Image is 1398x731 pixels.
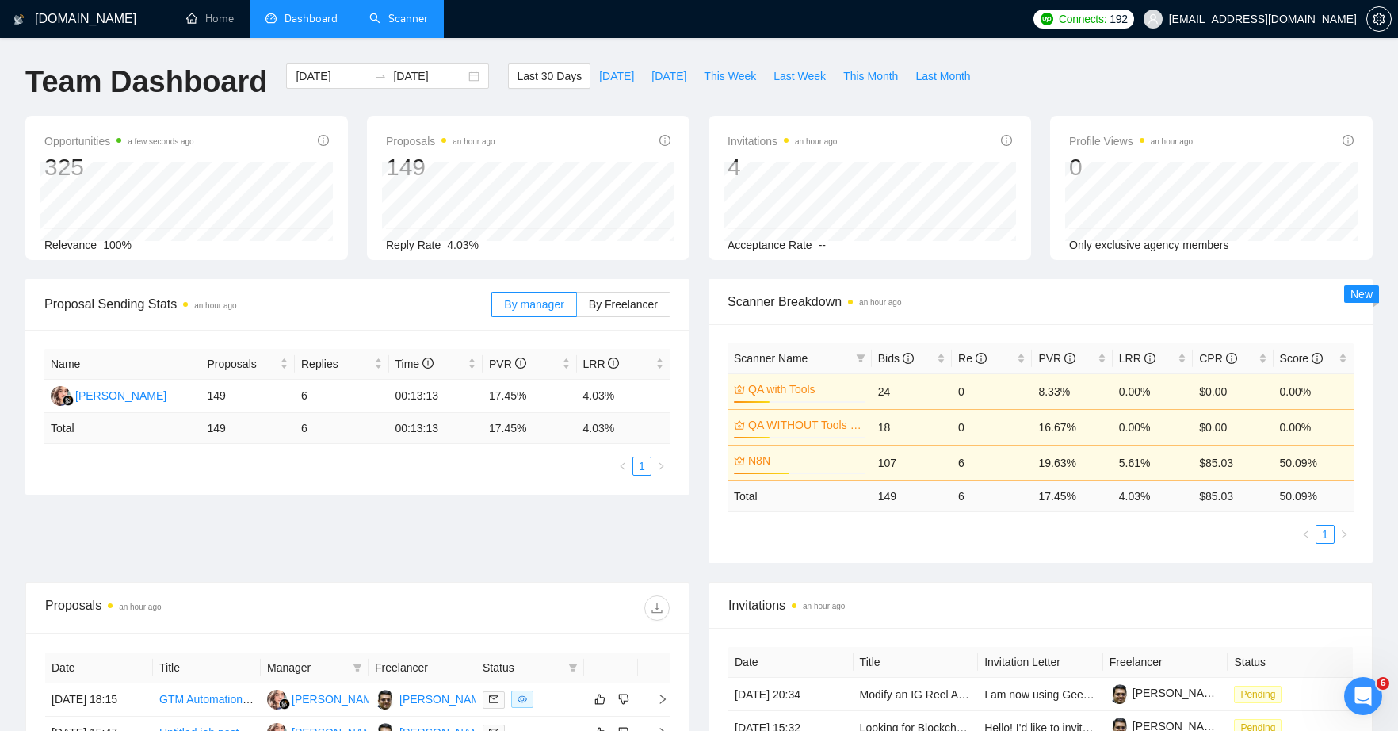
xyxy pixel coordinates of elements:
[13,7,25,33] img: logo
[295,413,389,444] td: 6
[748,416,862,434] a: QA WITHOUT Tools (search in Titles)
[795,137,837,146] time: an hour ago
[375,692,491,705] a: PB[PERSON_NAME]
[728,292,1354,312] span: Scanner Breakdown
[734,455,745,466] span: crown
[153,653,261,683] th: Title
[765,63,835,89] button: Last Week
[613,457,632,476] li: Previous Page
[734,384,745,395] span: crown
[369,653,476,683] th: Freelancer
[295,380,389,413] td: 6
[353,663,362,672] span: filter
[261,653,369,683] th: Manager
[728,239,812,251] span: Acceptance Rate
[1110,684,1129,704] img: c1iKeaDyC9pHXJQXmUk0g40TM3sE0rMXz21osXO1jjsCb16zoZlqDQBQw1TD_b2kFE
[915,67,970,85] span: Last Month
[489,695,498,704] span: mail
[389,380,483,413] td: 00:13:13
[1316,525,1335,544] li: 1
[1297,525,1316,544] button: left
[1335,525,1354,544] li: Next Page
[618,461,628,471] span: left
[1280,352,1323,365] span: Score
[1064,353,1075,364] span: info-circle
[1113,409,1193,445] td: 0.00%
[386,132,495,151] span: Proposals
[878,352,914,365] span: Bids
[267,690,287,710] img: AS
[1110,687,1224,699] a: [PERSON_NAME]
[577,413,671,444] td: 4.03 %
[976,353,987,364] span: info-circle
[515,358,526,369] span: info-circle
[386,239,441,251] span: Reply Rate
[952,409,1032,445] td: 0
[374,70,387,82] span: swap-right
[1119,352,1155,365] span: LRR
[872,409,952,445] td: 18
[728,132,837,151] span: Invitations
[643,63,695,89] button: [DATE]
[1193,480,1273,511] td: $ 85.03
[952,445,1032,480] td: 6
[1038,352,1075,365] span: PVR
[45,683,153,717] td: [DATE] 18:15
[285,12,338,25] span: Dashboard
[614,690,633,709] button: dislike
[651,457,670,476] li: Next Page
[872,373,952,409] td: 24
[447,239,479,251] span: 4.03%
[119,603,161,611] time: an hour ago
[978,647,1103,678] th: Invitation Letter
[51,386,71,406] img: AS
[292,691,383,708] div: [PERSON_NAME]
[1339,530,1349,539] span: right
[704,67,756,85] span: This Week
[854,647,979,678] th: Title
[44,294,491,314] span: Proposal Sending Stats
[651,457,670,476] button: right
[1113,480,1193,511] td: 4.03 %
[1367,13,1391,25] span: setting
[265,13,277,24] span: dashboard
[1032,409,1112,445] td: 16.67%
[734,419,745,431] span: crown
[44,349,201,380] th: Name
[843,67,898,85] span: This Month
[508,63,590,89] button: Last 30 Days
[599,67,634,85] span: [DATE]
[1032,480,1112,511] td: 17.45 %
[375,690,395,710] img: PB
[645,602,669,614] span: download
[483,413,577,444] td: 17.45 %
[51,388,166,401] a: AS[PERSON_NAME]
[194,301,236,310] time: an hour ago
[1316,526,1334,543] a: 1
[44,152,194,182] div: 325
[1274,409,1354,445] td: 0.00%
[1144,353,1155,364] span: info-circle
[318,135,329,146] span: info-circle
[1151,137,1193,146] time: an hour ago
[75,387,166,404] div: [PERSON_NAME]
[1366,13,1392,25] a: setting
[1110,10,1127,28] span: 192
[568,663,578,672] span: filter
[422,358,434,369] span: info-circle
[728,647,854,678] th: Date
[103,239,132,251] span: 100%
[1069,239,1229,251] span: Only exclusive agency members
[1193,409,1273,445] td: $0.00
[1234,687,1288,700] a: Pending
[1274,445,1354,480] td: 50.09%
[1234,686,1281,703] span: Pending
[803,602,845,610] time: an hour ago
[159,693,457,706] a: GTM Automation Expert for N8N, Clay, and Smartlead Setup
[608,358,619,369] span: info-circle
[349,656,365,679] span: filter
[483,380,577,413] td: 17.45%
[958,352,987,365] span: Re
[44,239,97,251] span: Relevance
[835,63,907,89] button: This Month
